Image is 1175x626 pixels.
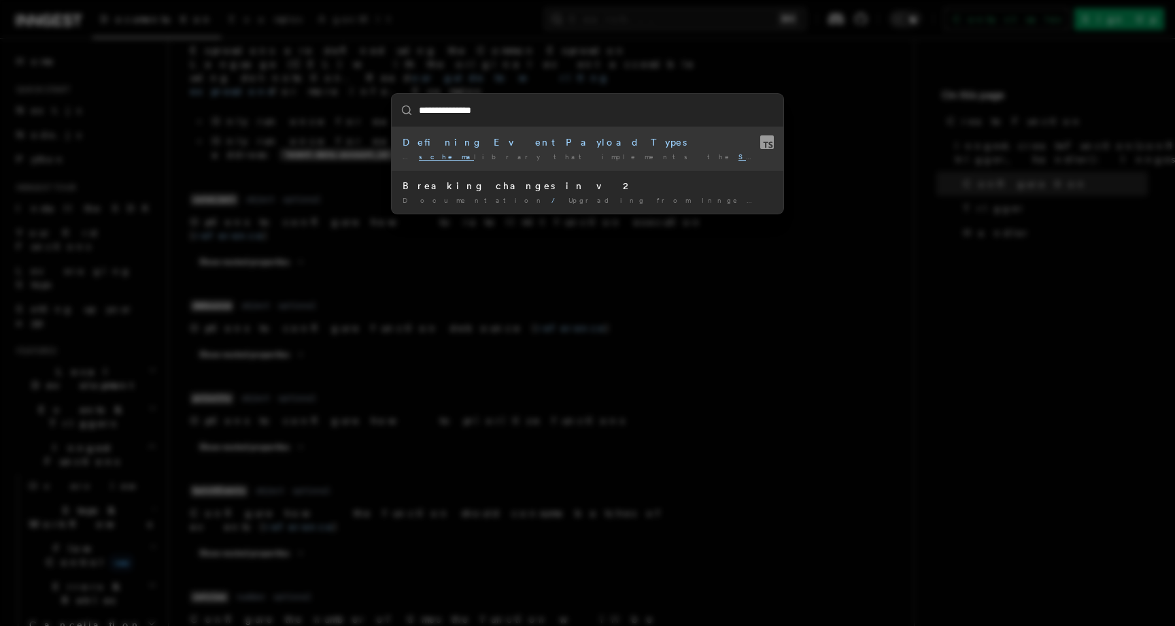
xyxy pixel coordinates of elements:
[738,152,825,161] mark: Standard
[403,196,546,204] span: Documentation
[403,152,772,162] div: … library that implements the interface to define …
[551,196,563,204] span: /
[403,179,772,193] div: Breaking changes in v2
[568,196,918,204] span: Upgrading from Inngest SDK v1 to v2
[403,135,772,149] div: Defining Event Payload Types
[419,152,474,161] mark: schema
